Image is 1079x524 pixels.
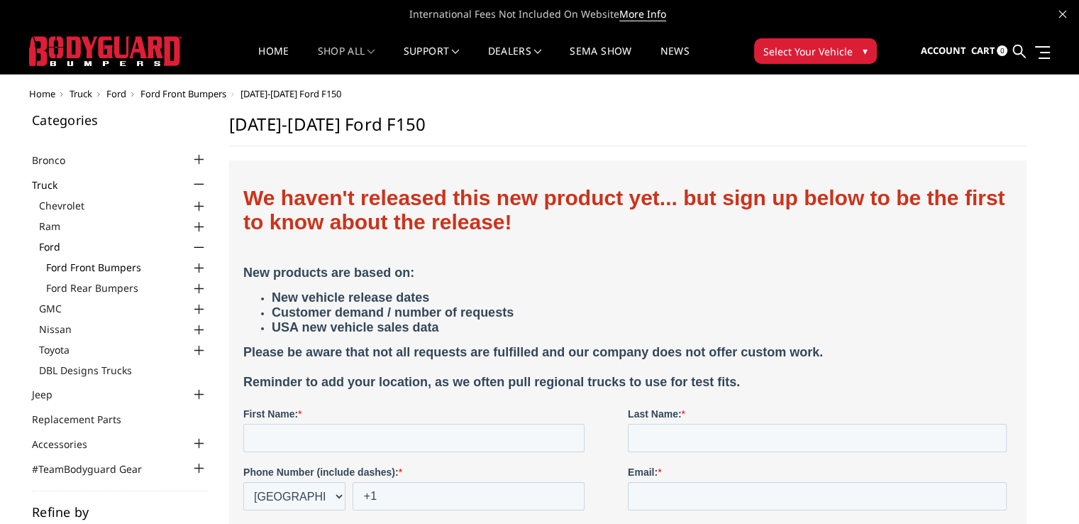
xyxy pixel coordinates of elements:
[46,280,208,295] a: Ford Rear Bumpers
[32,178,75,192] a: Truck
[240,87,341,100] span: [DATE]-[DATE] Ford F150
[140,87,226,100] a: Ford Front Bumpers
[258,46,289,74] a: Home
[28,116,186,130] strong: New vehicle release dates
[32,153,83,168] a: Bronco
[39,198,208,213] a: Chevrolet
[488,46,542,74] a: Dealers
[512,474,544,485] strong: Model:
[28,146,195,160] strong: USA new vehicle sales data
[256,474,284,485] strong: Make:
[763,44,853,59] span: Select Your Vehicle
[29,87,55,100] a: Home
[39,342,208,357] a: Toyota
[32,412,139,427] a: Replacement Parts
[318,46,375,74] a: shop all
[32,114,208,126] h5: Categories
[32,462,160,476] a: #TeamBodyguard Gear
[3,451,6,462] span: .
[660,46,689,74] a: News
[384,234,438,245] strong: Last Name:
[570,46,631,74] a: SEMA Show
[46,260,208,275] a: Ford Front Bumpers
[32,437,105,452] a: Accessories
[39,239,208,254] a: Ford
[754,38,877,64] button: Select Your Vehicle
[970,44,995,57] span: Cart
[863,43,868,58] span: ▾
[70,87,92,100] a: Truck
[229,114,1027,146] h1: [DATE]-[DATE] Ford F150
[32,387,70,402] a: Jeep
[39,219,208,234] a: Ram
[384,292,414,303] strong: Email:
[970,32,1007,70] a: Cart 0
[32,506,208,518] h5: Refine by
[39,301,208,316] a: GMC
[512,350,531,361] strong: Zip:
[29,36,182,66] img: BODYGUARD BUMPERS
[997,45,1007,56] span: 0
[920,44,965,57] span: Account
[39,363,208,378] a: DBL Designs Trucks
[106,87,126,100] a: Ford
[28,131,270,145] strong: Customer demand / number of requests
[920,32,965,70] a: Account
[619,7,666,21] a: More Info
[404,46,460,74] a: Support
[256,350,284,361] strong: State:
[39,322,208,337] a: Nissan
